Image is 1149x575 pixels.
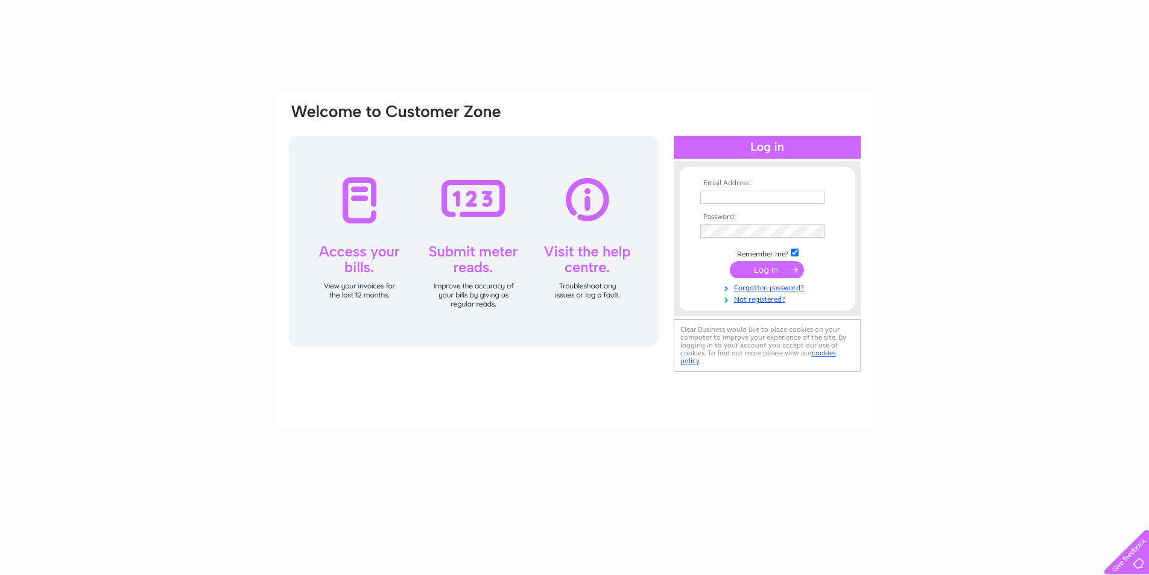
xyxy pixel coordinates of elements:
[730,261,804,278] input: Submit
[697,247,837,259] td: Remember me?
[697,213,837,221] th: Password:
[697,179,837,188] th: Email Address:
[680,349,836,365] a: cookies policy
[700,293,837,304] a: Not registered?
[674,319,861,372] div: Clear Business would like to place cookies on your computer to improve your experience of the sit...
[700,281,837,293] a: Forgotten password?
